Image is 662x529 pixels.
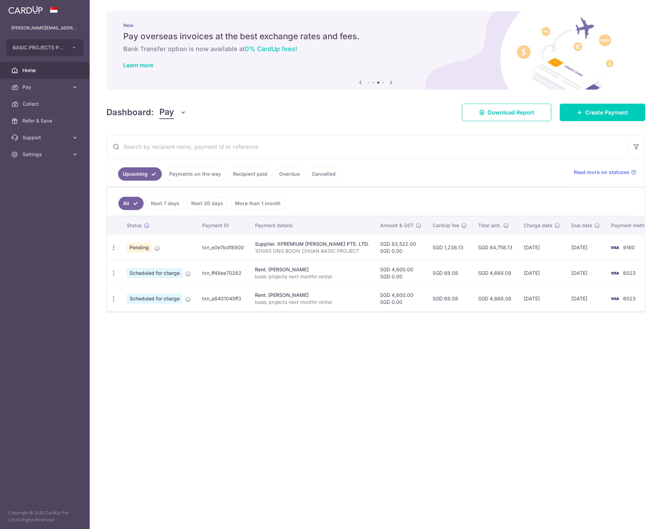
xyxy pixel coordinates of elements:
[255,266,369,273] div: Rent. [PERSON_NAME]
[574,169,629,176] span: Read more on statuses
[473,286,518,311] td: SGD 4,668.08
[473,260,518,286] td: SGD 4,668.08
[159,106,186,119] button: Pay
[230,197,285,210] a: More than 1 month
[245,45,297,53] span: 0% CardUp fees!
[608,269,622,277] img: Bank Card
[623,295,636,301] span: 6023
[488,108,534,117] span: Download Report
[127,268,182,278] span: Scheduled for charge
[106,106,154,119] h4: Dashboard:
[165,167,226,181] a: Payments on the way
[518,235,566,260] td: [DATE]
[275,167,304,181] a: Overdue
[255,241,369,248] div: Supplier. XPREMIUM [PERSON_NAME] PTE. LTD.
[524,222,552,229] span: Charge date
[11,25,78,32] p: [PERSON_NAME][EMAIL_ADDRESS][DOMAIN_NAME]
[6,39,83,56] button: BASIC PROJECTS PTE LTD
[255,248,369,255] p: 101085 ONG BOON CHUAN BASIC PROJECT
[255,292,369,299] div: Rent. [PERSON_NAME]
[608,294,622,303] img: Bank Card
[433,222,459,229] span: CardUp fee
[196,235,249,260] td: txn_e0e7bdf8900
[118,167,162,181] a: Upcoming
[196,286,249,311] td: txn_a8401045ff3
[623,244,635,250] span: 9160
[123,31,628,42] h5: Pay overseas invoices at the best exchange rates and fees.
[22,134,69,141] span: Support
[623,270,636,276] span: 6023
[123,62,153,69] a: Learn more
[127,294,182,304] span: Scheduled for charge
[374,286,427,311] td: SGD 4,600.00 SGD 0.00
[249,216,374,235] th: Payment details
[118,197,144,210] a: All
[585,108,628,117] span: Create Payment
[608,243,622,252] img: Bank Card
[571,222,592,229] span: Due date
[22,67,69,74] span: Home
[462,104,551,121] a: Download Report
[146,197,184,210] a: Next 7 days
[566,235,606,260] td: [DATE]
[127,243,152,252] span: Pending
[473,235,518,260] td: SGD 84,758.13
[187,197,228,210] a: Next 30 days
[255,273,369,280] p: basic projects next monthn rental
[106,11,645,90] img: International Invoice Banner
[574,169,636,176] a: Read more on statuses
[427,235,473,260] td: SGD 1,236.13
[123,45,628,53] h6: Bank Transfer option is now available at
[8,6,43,14] img: CardUp
[606,216,659,235] th: Payment method
[228,167,272,181] a: Recipient paid
[123,22,628,28] p: New
[427,286,473,311] td: SGD 68.08
[107,135,628,158] input: Search by recipient name, payment id or reference
[22,117,69,124] span: Refer & Save
[22,151,69,158] span: Settings
[307,167,340,181] a: Cancelled
[617,508,655,525] iframe: Opens a widget where you can find more information
[380,222,414,229] span: Amount & GST
[478,222,501,229] span: Total amt.
[560,104,645,121] a: Create Payment
[518,260,566,286] td: [DATE]
[22,100,69,107] span: Collect
[427,260,473,286] td: SGD 68.08
[196,216,249,235] th: Payment ID
[127,222,142,229] span: Status
[566,260,606,286] td: [DATE]
[13,44,64,51] span: BASIC PROJECTS PTE LTD
[374,260,427,286] td: SGD 4,600.00 SGD 0.00
[255,299,369,306] p: basic projects next monthn rental
[22,84,69,91] span: Pay
[566,286,606,311] td: [DATE]
[196,260,249,286] td: txn_ff48ee70262
[374,235,427,260] td: SGD 83,522.00 SGD 0.00
[518,286,566,311] td: [DATE]
[159,106,174,119] span: Pay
